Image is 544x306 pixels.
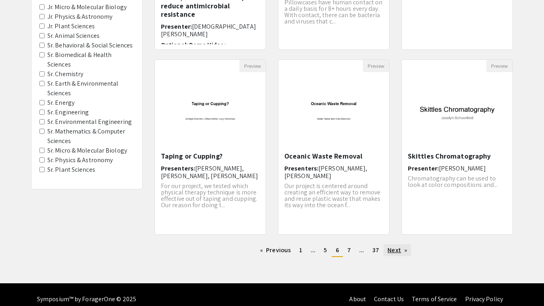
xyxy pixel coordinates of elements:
img: <p>Skittles Chromatography </p> [402,77,513,147]
p: For our project, we tested which physical therapy technique is more effective out of taping and c... [161,183,260,208]
div: Open Presentation <p>Oceanic Waste Removal</p> [278,59,389,235]
label: Sr. Biomedical & Health Sciences [47,50,134,69]
span: 7 [347,246,351,254]
span: 1 [299,246,302,254]
iframe: Chat [6,270,34,300]
label: Sr. Environmental Engineering [47,117,132,127]
span: Chromatography can be used to look at color compositions and... [408,174,497,189]
h6: Presenter: [408,165,507,172]
label: Sr. Mathematics & Computer Sciences [47,127,134,146]
div: Open Presentation <p>Skittles Chromatography </p> [401,59,513,235]
label: Sr. Plant Sciences [47,165,95,175]
span: Optional: Demo Video: [161,41,226,49]
span: [PERSON_NAME], [PERSON_NAME], [PERSON_NAME] [161,164,258,180]
label: Sr. Chemistry [47,69,83,79]
label: Sr. Energy [47,98,74,108]
span: [PERSON_NAME], [PERSON_NAME] [284,164,368,180]
h5: Oceanic Waste Removal [284,152,383,161]
button: Preview [239,60,266,72]
span: ... [311,246,315,254]
button: Preview [486,60,513,72]
h5: Skittles Chromatography [408,152,507,161]
label: Sr. Physics & Astronomy [47,155,113,165]
a: About [349,295,366,303]
label: Sr. Engineering [47,108,89,117]
img: <p>Oceanic Waste Removal</p> [278,77,389,147]
label: Sr. Behavioral & Social Sciences [47,41,133,50]
label: Sr. Micro & Molecular Biology [47,146,127,155]
button: Preview [363,60,389,72]
span: 6 [336,246,339,254]
span: [PERSON_NAME] [439,164,486,173]
h6: Presenters: [284,165,383,180]
a: Previous page [256,244,295,256]
div: Open Presentation <p>Taping or Cupping?</p> [155,59,266,235]
h5: Taping or Cupping? [161,152,260,161]
label: Jr. Micro & Molecular Biology [47,2,127,12]
span: ... [359,246,364,254]
a: Contact Us [374,295,404,303]
label: Jr. Physics & Astronomy [47,12,112,22]
label: Sr. Earth & Environmental Sciences [47,79,134,98]
span: 5 [324,246,327,254]
label: Jr. Plant Sciences [47,22,95,31]
ul: Pagination [155,244,513,257]
a: Privacy Policy [465,295,503,303]
span: 37 [372,246,379,254]
h6: Presenters: [161,165,260,180]
h6: Presenter: [161,23,260,38]
label: Sr. Animal Sciences [47,31,100,41]
a: Next page [384,244,411,256]
span: [DEMOGRAPHIC_DATA][PERSON_NAME] [161,22,256,38]
p: Our project is centered around creating an efficient way to remove and reuse plastic waste that m... [284,183,383,208]
a: Terms of Service [412,295,457,303]
img: <p>Taping or Cupping?</p> [155,77,266,147]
